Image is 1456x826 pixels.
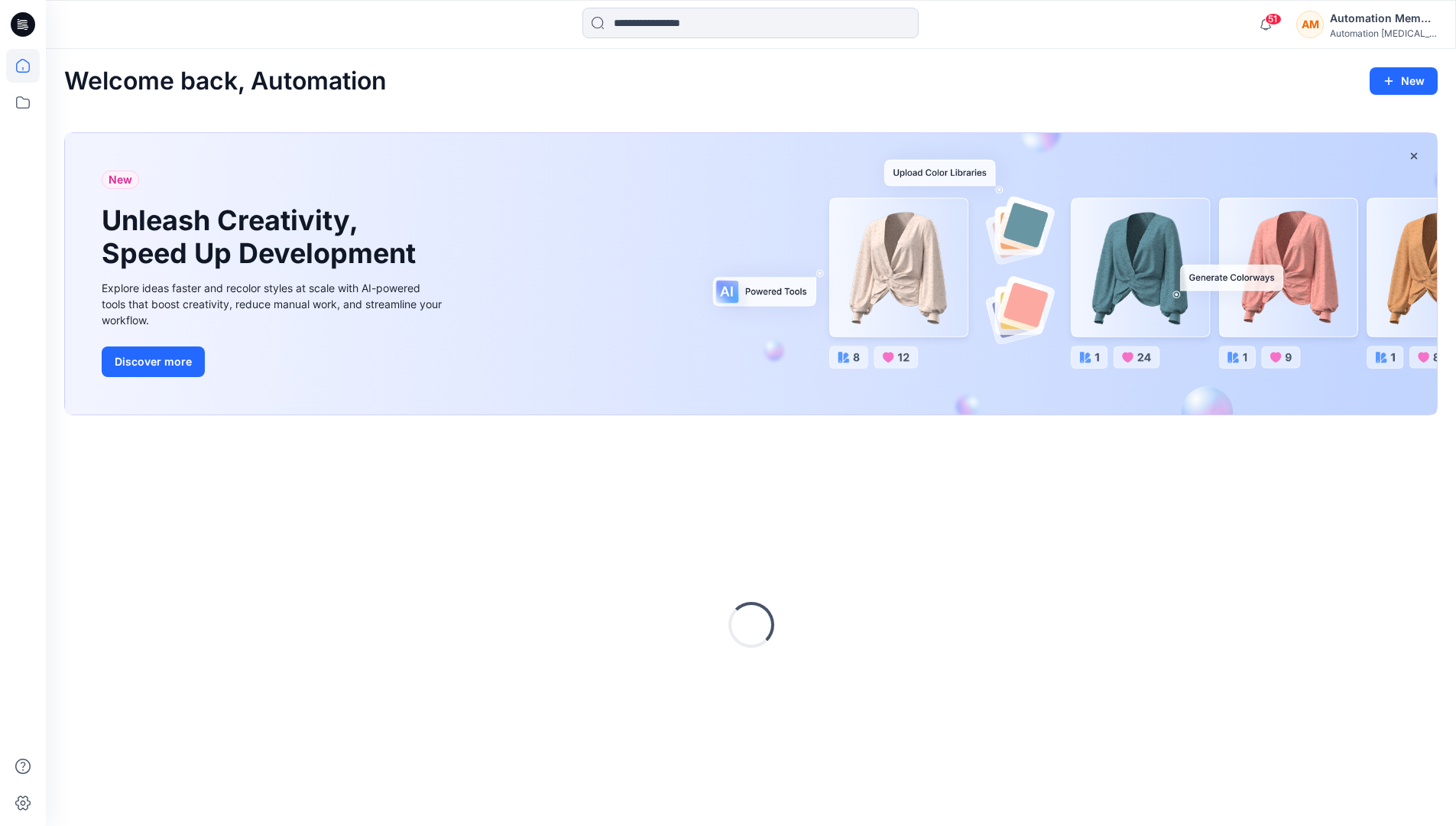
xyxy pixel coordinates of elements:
span: 51 [1265,13,1282,25]
button: Discover more [102,346,205,377]
a: Discover more [102,346,446,377]
div: Automation [MEDICAL_DATA]... [1330,28,1437,39]
div: Automation Member [1330,9,1437,28]
span: New [109,171,132,189]
h2: Welcome back, Automation [64,67,387,96]
h1: Unleash Creativity, Speed Up Development [102,204,423,270]
div: Explore ideas faster and recolor styles at scale with AI-powered tools that boost creativity, red... [102,280,446,328]
button: New [1370,67,1438,95]
div: AM [1296,11,1324,38]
